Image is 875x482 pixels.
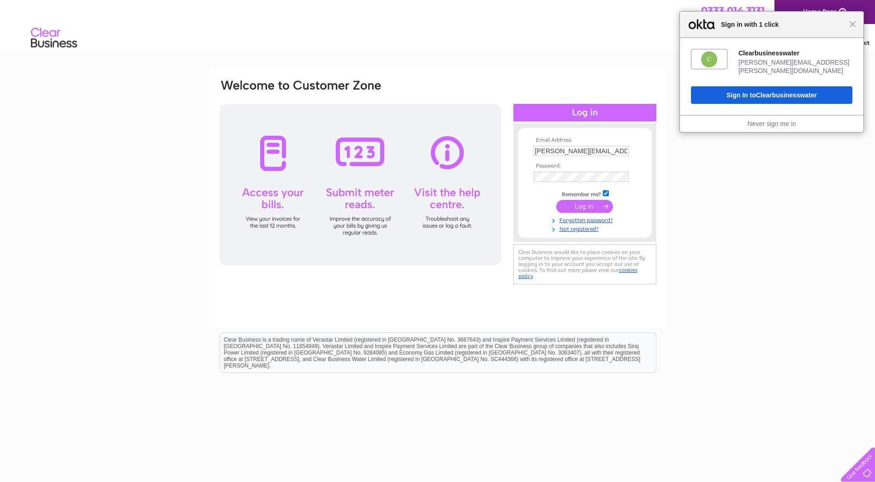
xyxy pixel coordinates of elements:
[513,244,656,284] div: Clear Business would like to place cookies on your computer to improve your experience of the sit...
[701,5,765,16] a: 0333 014 3131
[847,39,869,46] a: Contact
[828,39,841,46] a: Blog
[556,200,613,213] input: Submit
[30,24,77,52] img: logo.png
[738,58,852,75] div: [PERSON_NAME][EMAIL_ADDRESS][PERSON_NAME][DOMAIN_NAME]
[518,267,637,279] a: cookies policy
[691,86,852,104] button: Sign In toClearbusinesswater
[220,5,656,45] div: Clear Business is a trading name of Verastar Limited (registered in [GEOGRAPHIC_DATA] No. 3667643...
[738,49,852,57] div: Clearbusinesswater
[746,39,763,46] a: Water
[849,21,856,28] span: Close
[747,120,796,127] a: Never sign me in
[795,39,822,46] a: Telecoms
[531,137,638,144] th: Email Address:
[534,224,638,233] a: Not registered?
[534,215,638,224] a: Forgotten password?
[756,91,817,99] span: Clearbusinesswater
[716,19,849,30] span: Sign in with 1 click
[531,189,638,198] td: Remember me?
[769,39,789,46] a: Energy
[531,163,638,169] th: Password:
[701,51,717,67] img: fs06bmsk8h0hflwRs357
